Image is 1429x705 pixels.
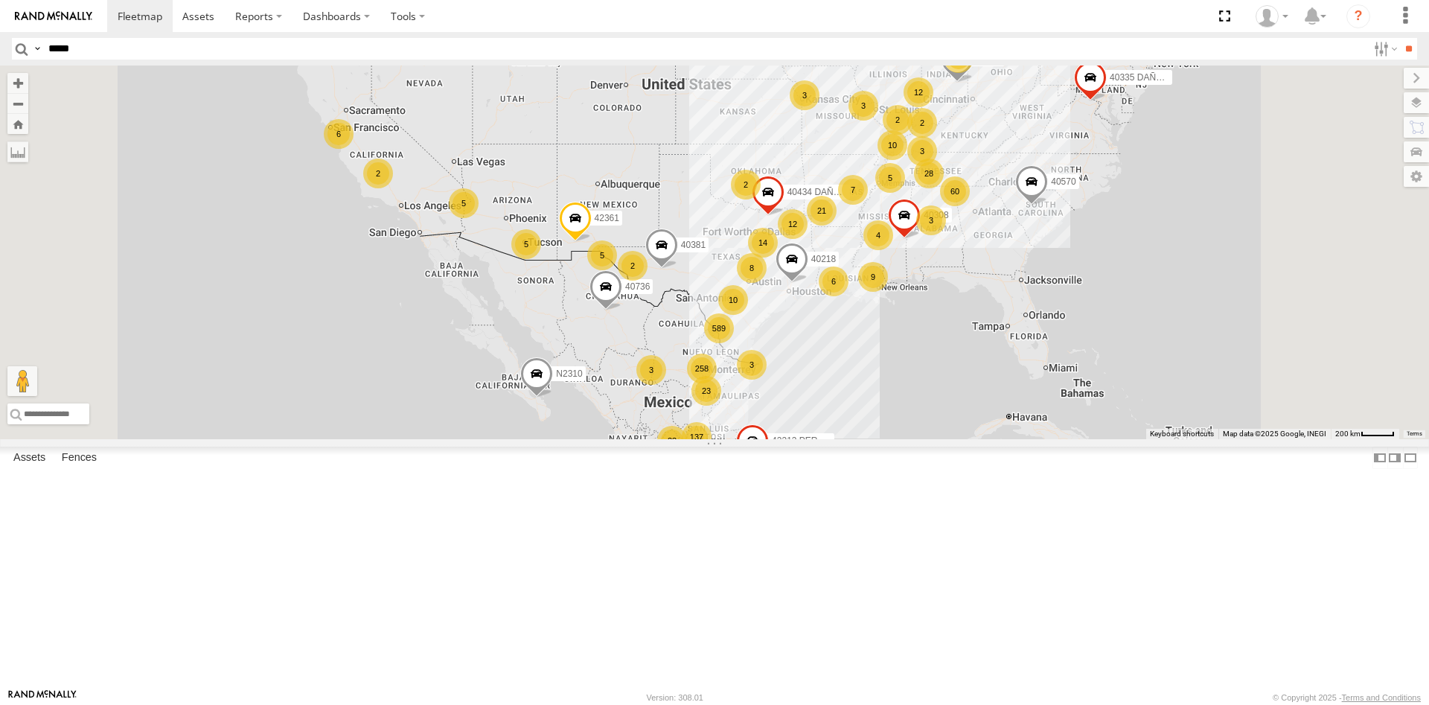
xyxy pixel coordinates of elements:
[1051,176,1075,187] span: 40570
[787,187,885,197] span: 40434 DAÑADO 102025
[7,73,28,93] button: Zoom in
[647,693,703,702] div: Version: 308.01
[704,313,734,343] div: 589
[807,196,837,226] div: 21
[1407,431,1422,437] a: Terms (opens in new tab)
[1223,430,1326,438] span: Map data ©2025 Google, INEGI
[7,93,28,114] button: Zoom out
[691,376,721,406] div: 23
[1110,72,1175,83] span: 40335 DAÑADO
[718,285,748,315] div: 10
[7,141,28,162] label: Measure
[1342,693,1421,702] a: Terms and Conditions
[1273,693,1421,702] div: © Copyright 2025 -
[1368,38,1400,60] label: Search Filter Options
[1331,429,1399,439] button: Map Scale: 200 km per 42 pixels
[772,436,872,446] span: 42313 PERDIDO 102025
[863,220,893,250] div: 4
[904,77,933,107] div: 12
[7,366,37,396] button: Drag Pegman onto the map to open Street View
[940,176,970,206] div: 60
[1150,429,1214,439] button: Keyboard shortcuts
[1403,447,1418,468] label: Hide Summary Table
[1387,447,1402,468] label: Dock Summary Table to the Right
[838,175,868,205] div: 7
[848,91,878,121] div: 3
[54,447,104,468] label: Fences
[682,422,712,452] div: 137
[595,214,619,224] span: 42361
[914,159,944,188] div: 28
[1250,5,1294,28] div: Juan Lopez
[324,119,354,149] div: 6
[556,369,582,380] span: N2310
[8,690,77,705] a: Visit our Website
[7,114,28,134] button: Zoom Home
[625,282,650,293] span: 40736
[15,11,92,22] img: rand-logo.svg
[587,240,617,270] div: 5
[858,262,888,292] div: 9
[778,209,808,239] div: 12
[907,136,937,166] div: 3
[737,350,767,380] div: 3
[618,251,648,281] div: 2
[511,229,541,259] div: 5
[1335,430,1361,438] span: 200 km
[31,38,43,60] label: Search Query
[449,188,479,218] div: 5
[790,80,819,110] div: 3
[883,105,912,135] div: 2
[363,159,393,188] div: 2
[811,254,836,264] span: 40218
[687,354,717,383] div: 258
[748,228,778,258] div: 14
[875,163,905,193] div: 5
[877,130,907,160] div: 10
[681,240,706,250] span: 40381
[657,426,687,456] div: 23
[907,108,937,138] div: 2
[1372,447,1387,468] label: Dock Summary Table to the Left
[1404,166,1429,187] label: Map Settings
[1346,4,1370,28] i: ?
[916,205,946,235] div: 3
[731,170,761,200] div: 2
[819,267,848,296] div: 6
[737,253,767,283] div: 8
[6,447,53,468] label: Assets
[636,355,666,385] div: 3
[924,210,948,220] span: 40308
